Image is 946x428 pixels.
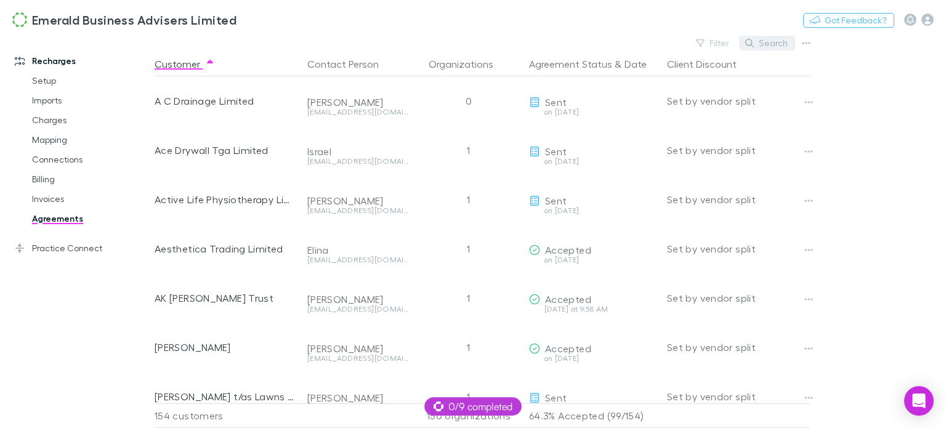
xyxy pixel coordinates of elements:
div: Elina [307,244,408,256]
button: Agreement Status [529,52,612,76]
div: 150 organizations [413,403,524,428]
a: Agreements [20,209,161,228]
div: [PERSON_NAME] [307,392,408,404]
div: 1 [413,224,524,273]
div: [PERSON_NAME] [307,342,408,355]
div: on [DATE] [529,207,657,214]
div: 1 [413,126,524,175]
div: [EMAIL_ADDRESS][DOMAIN_NAME] [307,108,408,116]
div: 0 [413,76,524,126]
div: [EMAIL_ADDRESS][DOMAIN_NAME] [307,207,408,214]
a: Charges [20,110,161,130]
div: Open Intercom Messenger [904,386,934,416]
div: [PERSON_NAME] [307,293,408,305]
button: Customer [155,52,215,76]
div: 1 [413,175,524,224]
div: AK [PERSON_NAME] Trust [155,273,297,323]
div: on [DATE] [529,256,657,264]
div: on [DATE] [529,355,657,362]
div: on [DATE] [529,158,657,165]
div: Set by vendor split [667,126,810,175]
button: Client Discount [667,52,751,76]
div: [PERSON_NAME] t/as Lawns 4 U [155,372,297,421]
button: Search [739,36,795,50]
div: Active Life Physiotherapy Limited [155,175,297,224]
div: Set by vendor split [667,76,810,126]
span: Sent [545,145,567,157]
div: Set by vendor split [667,323,810,372]
div: [EMAIL_ADDRESS][DOMAIN_NAME] [307,305,408,313]
img: Emerald Business Advisers Limited's Logo [12,12,27,27]
div: & [529,52,657,76]
a: Imports [20,91,161,110]
h3: Emerald Business Advisers Limited [32,12,236,27]
div: [EMAIL_ADDRESS][DOMAIN_NAME] [307,256,408,264]
a: Mapping [20,130,161,150]
span: Sent [545,96,567,108]
a: Invoices [20,189,161,209]
div: [EMAIL_ADDRESS][DOMAIN_NAME] [307,158,408,165]
a: Practice Connect [2,238,161,258]
a: Connections [20,150,161,169]
div: 154 customers [155,403,302,428]
div: [DATE] at 9:58 AM [529,305,657,313]
button: Filter [690,36,737,50]
span: Accepted [545,293,591,305]
div: Ace Drywall Tga Limited [155,126,297,175]
div: 1 [413,273,524,323]
a: Recharges [2,51,161,71]
button: Organizations [429,52,508,76]
span: Sent [545,195,567,206]
div: Israel [307,145,408,158]
a: Emerald Business Advisers Limited [5,5,244,34]
button: Got Feedback? [803,13,894,28]
button: Contact Person [307,52,394,76]
span: Sent [545,392,567,403]
div: A C Drainage Limited [155,76,297,126]
a: Billing [20,169,161,189]
p: 64.3% Accepted (99/154) [529,404,657,427]
div: Set by vendor split [667,175,810,224]
span: Accepted [545,244,591,256]
div: [PERSON_NAME] [307,195,408,207]
button: Date [625,52,647,76]
a: Setup [20,71,161,91]
div: [EMAIL_ADDRESS][DOMAIN_NAME] [307,355,408,362]
div: Set by vendor split [667,224,810,273]
div: [PERSON_NAME] [307,96,408,108]
div: Aesthetica Trading Limited [155,224,297,273]
div: 1 [413,323,524,372]
div: Set by vendor split [667,372,810,421]
div: [PERSON_NAME] [155,323,297,372]
span: Accepted [545,342,591,354]
div: 1 [413,372,524,421]
div: on [DATE] [529,108,657,116]
div: Set by vendor split [667,273,810,323]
